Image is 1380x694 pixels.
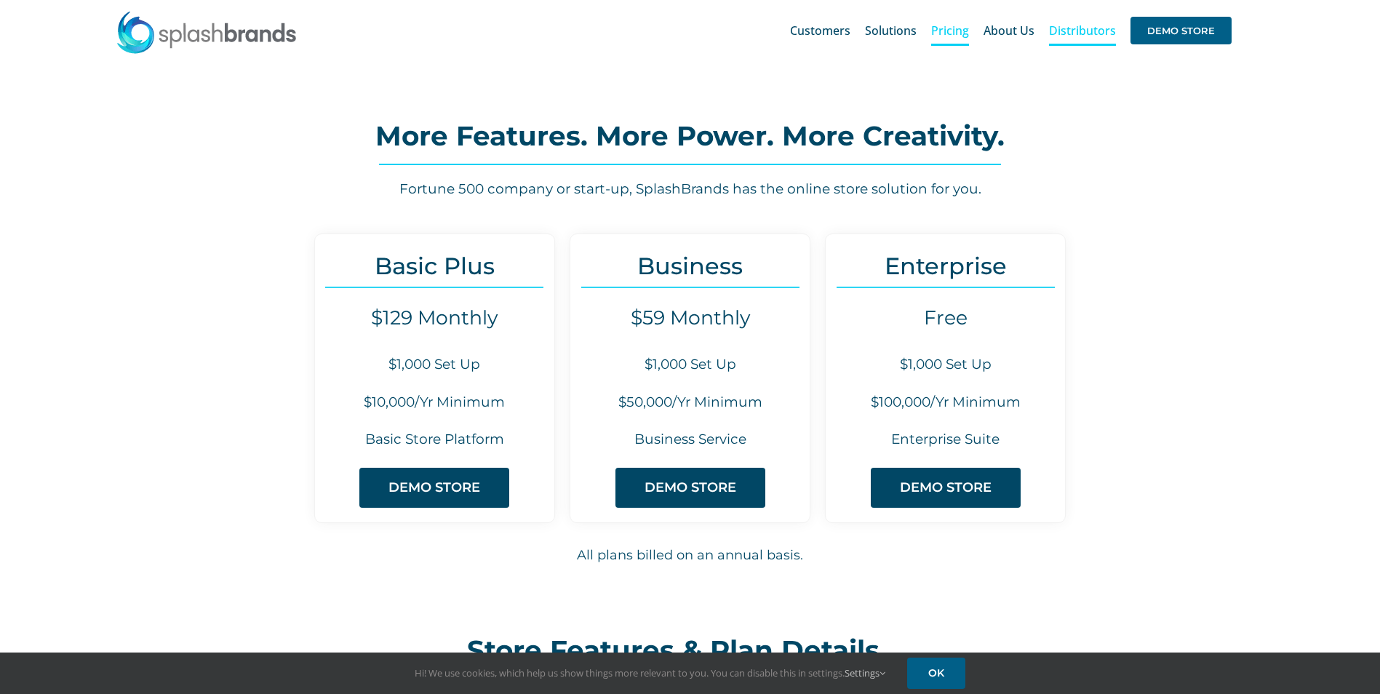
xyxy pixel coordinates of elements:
[315,393,554,412] h6: $10,000/Yr Minimum
[907,658,965,689] a: OK
[359,468,509,508] a: DEMO STORE
[826,430,1065,450] h6: Enterprise Suite
[900,480,992,495] span: DEMO STORE
[180,121,1199,151] h2: More Features. More Power. More Creativity.
[181,546,1200,565] h6: All plans billed on an annual basis.
[570,393,810,412] h6: $50,000/Yr Minimum
[645,480,736,495] span: DEMO STORE
[388,480,480,495] span: DEMO STORE
[315,306,554,330] h4: $129 Monthly
[790,7,1232,54] nav: Main Menu
[315,430,554,450] h6: Basic Store Platform
[1130,17,1232,44] span: DEMO STORE
[570,306,810,330] h4: $59 Monthly
[826,306,1065,330] h4: Free
[845,666,885,679] a: Settings
[931,25,969,36] span: Pricing
[570,430,810,450] h6: Business Service
[826,252,1065,279] h3: Enterprise
[570,355,810,375] h6: $1,000 Set Up
[790,25,850,36] span: Customers
[871,468,1021,508] a: DEMO STORE
[826,393,1065,412] h6: $100,000/Yr Minimum
[826,355,1065,375] h6: $1,000 Set Up
[615,468,765,508] a: DEMO STORE
[315,252,554,279] h3: Basic Plus
[984,25,1034,36] span: About Us
[467,636,914,665] h2: Store Features & Plan Details
[180,180,1199,199] h6: Fortune 500 company or start-up, SplashBrands has the online store solution for you.
[315,355,554,375] h6: $1,000 Set Up
[1049,7,1116,54] a: Distributors
[865,25,917,36] span: Solutions
[116,10,298,54] img: SplashBrands.com Logo
[415,666,885,679] span: Hi! We use cookies, which help us show things more relevant to you. You can disable this in setti...
[790,7,850,54] a: Customers
[570,252,810,279] h3: Business
[1049,25,1116,36] span: Distributors
[931,7,969,54] a: Pricing
[1130,7,1232,54] a: DEMO STORE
